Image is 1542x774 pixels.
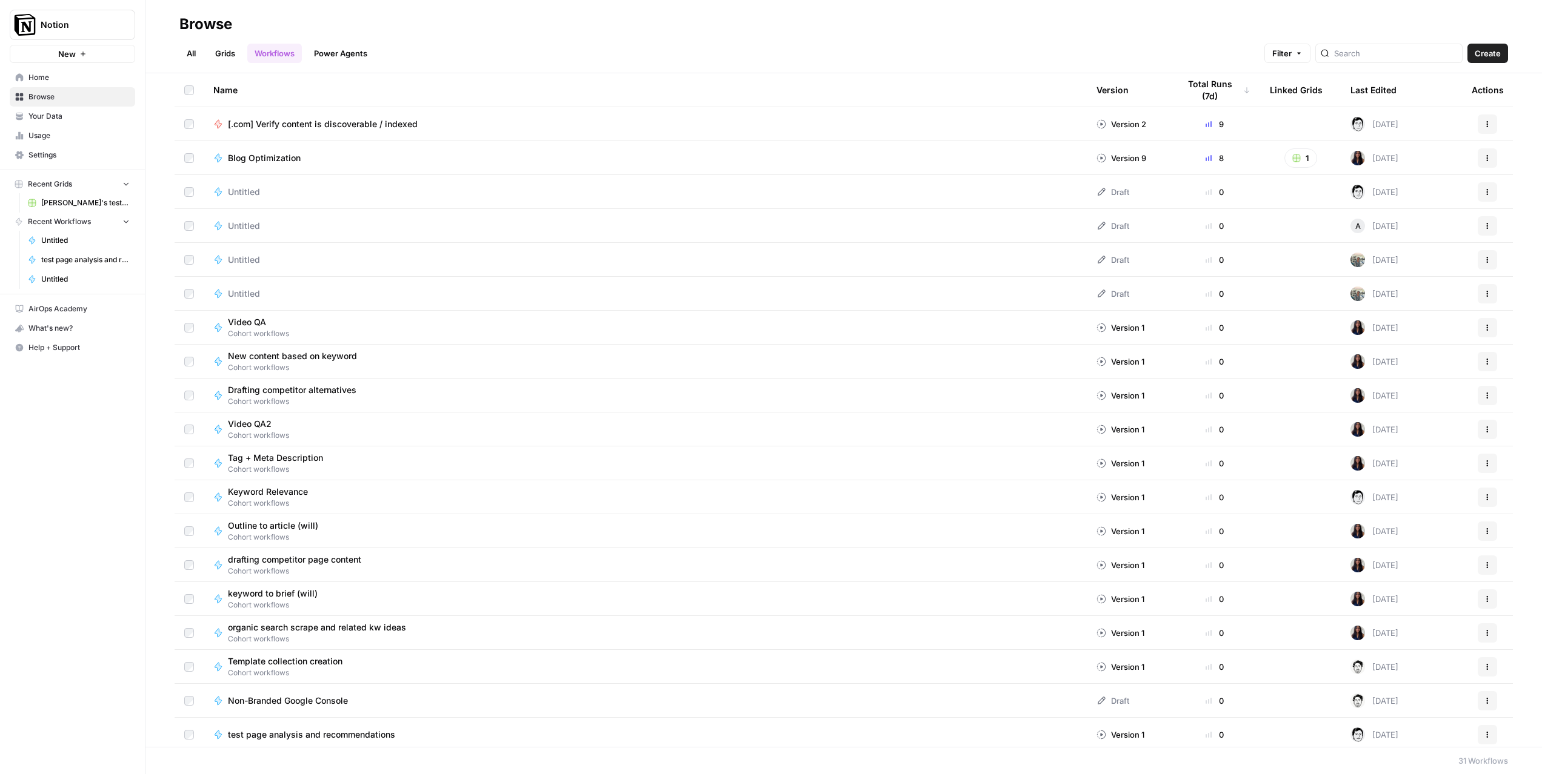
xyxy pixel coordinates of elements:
div: [DATE] [1350,456,1398,471]
span: Notion [41,19,114,31]
button: Filter [1264,44,1310,63]
a: Untitled [213,288,1077,300]
a: organic search scrape and related kw ideasCohort workflows [213,621,1077,644]
div: What's new? [10,319,135,337]
span: Untitled [228,186,260,198]
button: New [10,45,135,63]
div: Draft [1096,695,1129,707]
div: [DATE] [1350,354,1398,369]
img: rox323kbkgutb4wcij4krxobkpon [1350,524,1365,538]
span: Cohort workflows [228,328,289,339]
div: [DATE] [1350,151,1398,165]
img: 75qonnoumdsaaghxm7olv8a2cxbb [1350,253,1365,267]
img: rox323kbkgutb4wcij4krxobkpon [1350,558,1365,572]
span: [PERSON_NAME]'s test Grid [41,197,130,208]
span: AirOps Academy [28,303,130,314]
div: [DATE] [1350,660,1398,674]
div: [DATE] [1350,626,1398,640]
img: rox323kbkgutb4wcij4krxobkpon [1350,320,1365,335]
img: ygx76vswflo5630il17c0dd006mi [1350,727,1365,742]
div: Draft [1096,288,1129,300]
div: Version 1 [1096,457,1144,469]
div: 0 [1179,423,1250,435]
button: Workspace: Notion [10,10,135,40]
div: [DATE] [1350,592,1398,606]
a: drafting competitor page contentCohort workflows [213,554,1077,577]
span: Template collection creation [228,655,342,667]
a: Power Agents [307,44,375,63]
a: New content based on keywordCohort workflows [213,350,1077,373]
span: Settings [28,150,130,160]
span: Cohort workflows [228,566,371,577]
a: test page analysis and recommendations [22,250,135,270]
div: [DATE] [1350,422,1398,437]
div: Last Edited [1350,73,1397,107]
span: Usage [28,130,130,141]
div: 0 [1179,322,1250,334]
span: Your Data [28,111,130,122]
span: Untitled [228,220,260,232]
div: Version 1 [1096,627,1144,639]
img: rox323kbkgutb4wcij4krxobkpon [1350,456,1365,471]
div: 0 [1179,457,1250,469]
div: Version 1 [1096,593,1144,605]
span: Untitled [228,254,260,266]
div: 0 [1179,661,1250,673]
div: Actions [1472,73,1504,107]
div: Version 1 [1096,356,1144,368]
span: Untitled [41,274,130,285]
a: [PERSON_NAME]'s test Grid [22,193,135,213]
div: [DATE] [1350,490,1398,504]
a: keyword to brief (will)Cohort workflows [213,587,1077,610]
div: Draft [1096,186,1129,198]
span: Tag + Meta Description [228,452,323,464]
a: Untitled [213,220,1077,232]
a: test page analysis and recommendations [213,729,1077,741]
span: Blog Optimization [228,152,301,164]
img: rox323kbkgutb4wcij4krxobkpon [1350,388,1365,403]
a: Video QACohort workflows [213,316,1077,339]
span: Keyword Relevance [228,486,308,498]
img: rox323kbkgutb4wcij4krxobkpon [1350,626,1365,640]
a: All [179,44,203,63]
span: Untitled [228,288,260,300]
button: Recent Grids [10,175,135,193]
div: 0 [1179,593,1250,605]
button: 1 [1284,148,1317,168]
div: Version 1 [1096,389,1144,402]
a: Workflows [247,44,302,63]
span: A [1355,220,1361,232]
a: Blog Optimization [213,152,1077,164]
div: 8 [1179,152,1250,164]
img: rox323kbkgutb4wcij4krxobkpon [1350,354,1365,369]
div: Version 1 [1096,525,1144,537]
a: Usage [10,126,135,145]
span: New [58,48,76,60]
span: Video QA [228,316,279,328]
div: [DATE] [1350,117,1398,131]
img: ygx76vswflo5630il17c0dd006mi [1350,185,1365,199]
div: Version 1 [1096,661,1144,673]
input: Search [1334,47,1457,59]
span: Create [1475,47,1501,59]
span: Cohort workflows [228,362,367,373]
span: keyword to brief (will) [228,587,318,600]
div: Version 1 [1096,322,1144,334]
img: 75qonnoumdsaaghxm7olv8a2cxbb [1350,286,1365,301]
div: 0 [1179,389,1250,402]
span: drafting competitor page content [228,554,361,566]
span: Cohort workflows [228,396,366,407]
span: Home [28,72,130,83]
button: Recent Workflows [10,213,135,231]
a: Keyword RelevanceCohort workflows [213,486,1077,509]
a: Drafting competitor alternativesCohort workflows [213,384,1077,407]
div: Total Runs (7d) [1179,73,1250,107]
span: Cohort workflows [228,430,289,441]
div: Draft [1096,220,1129,232]
a: Home [10,68,135,87]
a: Video QA2Cohort workflows [213,418,1077,441]
span: Drafting competitor alternatives [228,384,356,396]
span: Cohort workflows [228,600,327,610]
div: 0 [1179,559,1250,571]
div: Version 1 [1096,491,1144,503]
